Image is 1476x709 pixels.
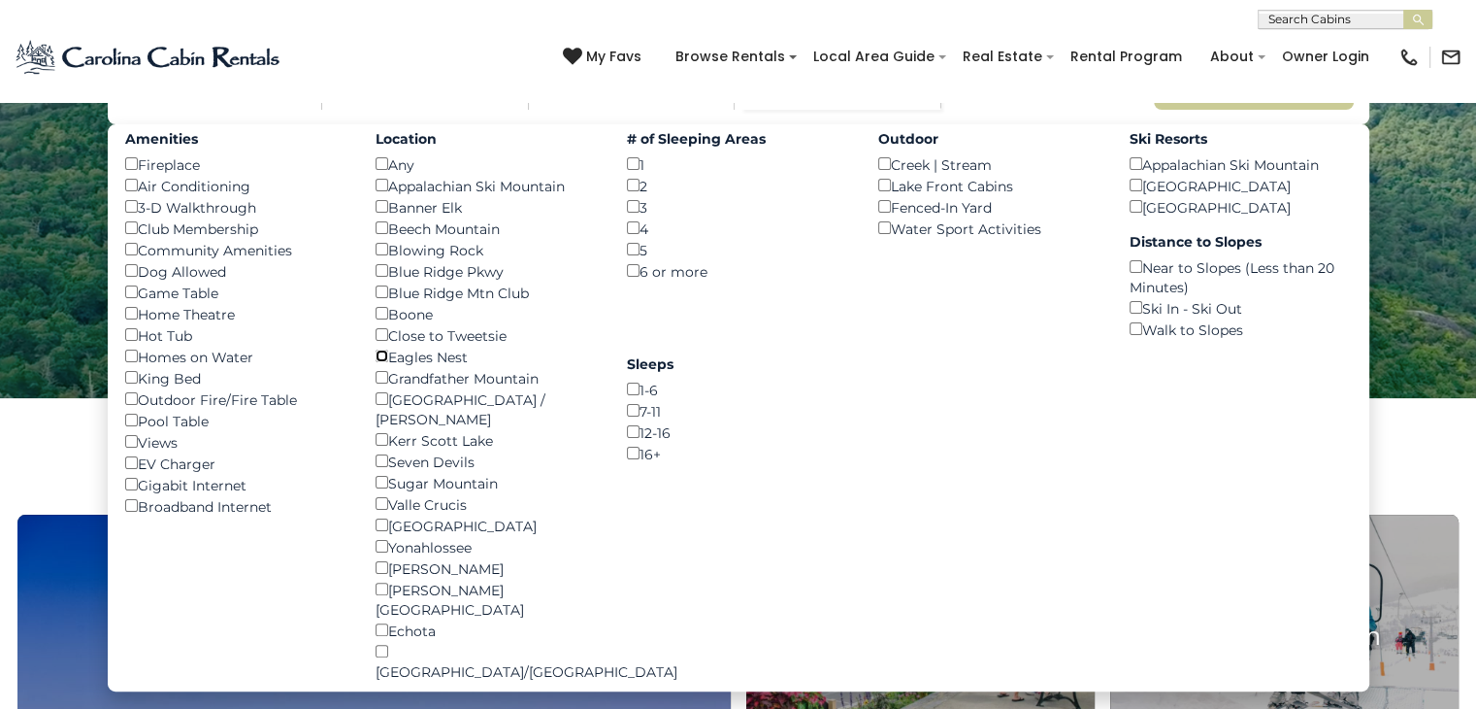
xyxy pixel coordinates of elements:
[125,282,347,303] div: Game Table
[125,239,347,260] div: Community Amenities
[125,474,347,495] div: Gigabit Internet
[125,388,347,410] div: Outdoor Fire/Fire Table
[125,495,347,517] div: Broadband Internet
[1130,153,1352,175] div: Appalachian Ski Mountain
[627,400,849,422] div: 7-11
[376,620,598,641] div: Echota
[627,153,849,175] div: 1
[15,447,1461,515] h3: Select Your Destination
[376,260,598,282] div: Blue Ridge Pkwy
[563,47,646,68] a: My Favs
[1440,47,1461,68] img: mail-regular-black.png
[125,324,347,346] div: Hot Tub
[376,346,598,367] div: Eagles Nest
[1130,129,1352,149] label: Ski Resorts
[627,422,849,443] div: 12-16
[627,443,849,464] div: 16+
[376,303,598,324] div: Boone
[1130,196,1352,218] div: [GEOGRAPHIC_DATA]
[125,175,347,196] div: Air Conditioning
[804,42,944,72] a: Local Area Guide
[376,367,598,388] div: Grandfather Mountain
[376,218,598,239] div: Beech Mountain
[125,196,347,218] div: 3-D Walkthrough
[1130,232,1352,252] label: Distance to Slopes
[125,260,347,282] div: Dog Allowed
[376,239,598,260] div: Blowing Rock
[376,557,598,579] div: [PERSON_NAME]
[953,42,1052,72] a: Real Estate
[125,410,347,431] div: Pool Table
[878,196,1100,218] div: Fenced-In Yard
[376,579,598,620] div: [PERSON_NAME][GEOGRAPHIC_DATA]
[586,47,641,67] span: My Favs
[125,303,347,324] div: Home Theatre
[627,218,849,239] div: 4
[376,536,598,557] div: Yonahlossee
[376,196,598,218] div: Banner Elk
[376,153,598,175] div: Any
[376,324,598,346] div: Close to Tweetsie
[1130,297,1352,319] div: Ski In - Ski Out
[878,175,1100,196] div: Lake Front Cabins
[1061,42,1192,72] a: Rental Program
[878,129,1100,149] label: Outdoor
[376,429,598,451] div: Kerr Scott Lake
[376,175,598,196] div: Appalachian Ski Mountain
[125,453,347,474] div: EV Charger
[376,641,598,682] div: [GEOGRAPHIC_DATA]/[GEOGRAPHIC_DATA]
[376,515,598,536] div: [GEOGRAPHIC_DATA]
[376,451,598,472] div: Seven Devils
[1398,47,1420,68] img: phone-regular-black.png
[627,196,849,218] div: 3
[627,260,849,282] div: 6 or more
[627,354,849,374] label: Sleeps
[15,38,283,77] img: Blue-2.png
[125,367,347,388] div: King Bed
[125,218,347,239] div: Club Membership
[1200,42,1263,72] a: About
[1272,42,1379,72] a: Owner Login
[1130,175,1352,196] div: [GEOGRAPHIC_DATA]
[878,153,1100,175] div: Creek | Stream
[627,129,849,149] label: # of Sleeping Areas
[376,129,598,149] label: Location
[878,218,1100,239] div: Water Sport Activities
[376,493,598,515] div: Valle Crucis
[125,153,347,175] div: Fireplace
[376,282,598,303] div: Blue Ridge Mtn Club
[376,472,598,493] div: Sugar Mountain
[125,431,347,453] div: Views
[627,379,849,400] div: 1-6
[376,388,598,429] div: [GEOGRAPHIC_DATA] / [PERSON_NAME]
[1130,319,1352,340] div: Walk to Slopes
[125,129,347,149] label: Amenities
[627,239,849,260] div: 5
[666,42,795,72] a: Browse Rentals
[1130,256,1352,297] div: Near to Slopes (Less than 20 Minutes)
[627,175,849,196] div: 2
[125,346,347,367] div: Homes on Water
